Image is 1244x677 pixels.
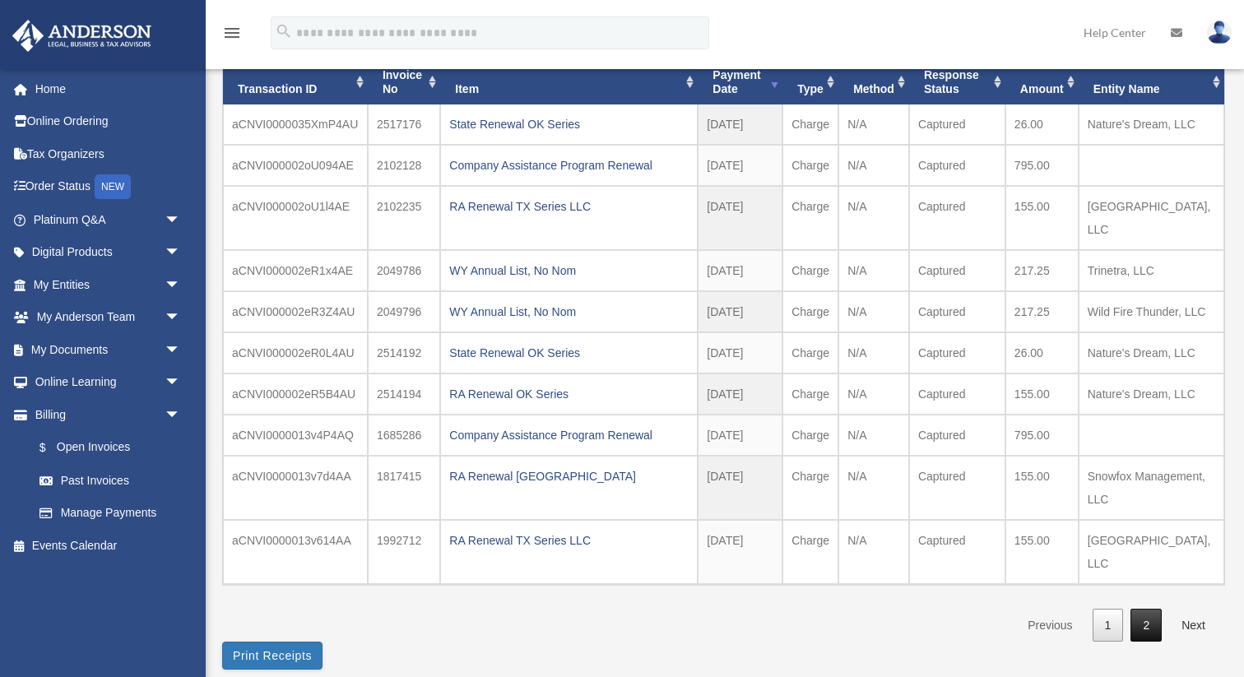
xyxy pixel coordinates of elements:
div: Company Assistance Program Renewal [449,154,689,177]
td: 2514192 [368,332,440,373]
td: Charge [782,332,838,373]
td: 1817415 [368,456,440,520]
td: Captured [909,373,1005,415]
td: N/A [838,104,909,145]
i: search [275,22,293,40]
td: 2102128 [368,145,440,186]
th: Entity Name: activate to sort column ascending [1079,60,1224,104]
div: NEW [95,174,131,199]
span: arrow_drop_down [165,203,197,237]
td: Charge [782,145,838,186]
td: N/A [838,520,909,584]
td: 795.00 [1005,145,1079,186]
td: Captured [909,104,1005,145]
th: Amount: activate to sort column ascending [1005,60,1079,104]
td: 1992712 [368,520,440,584]
td: 2049796 [368,291,440,332]
a: Online Learningarrow_drop_down [12,366,206,399]
a: My Entitiesarrow_drop_down [12,268,206,301]
a: $Open Invoices [23,431,206,465]
td: aCNVI000002eR0L4AU [223,332,368,373]
td: [DATE] [698,291,782,332]
div: WY Annual List, No Nom [449,300,689,323]
div: RA Renewal TX Series LLC [449,195,689,218]
td: Nature's Dream, LLC [1079,332,1224,373]
a: Tax Organizers [12,137,206,170]
td: 217.25 [1005,250,1079,291]
td: 795.00 [1005,415,1079,456]
td: [DATE] [698,520,782,584]
td: Charge [782,291,838,332]
th: Transaction ID: activate to sort column ascending [223,60,368,104]
td: [DATE] [698,332,782,373]
td: [DATE] [698,145,782,186]
td: N/A [838,373,909,415]
span: arrow_drop_down [165,236,197,270]
td: aCNVI0000013v4P4AQ [223,415,368,456]
td: Charge [782,104,838,145]
a: Manage Payments [23,497,206,530]
td: N/A [838,186,909,250]
span: arrow_drop_down [165,301,197,335]
td: Captured [909,291,1005,332]
td: Trinetra, LLC [1079,250,1224,291]
th: Method: activate to sort column ascending [838,60,909,104]
td: [GEOGRAPHIC_DATA], LLC [1079,186,1224,250]
th: Payment Date: activate to sort column ascending [698,60,782,104]
a: Online Ordering [12,105,206,138]
td: aCNVI000002oU094AE [223,145,368,186]
td: Charge [782,520,838,584]
a: Billingarrow_drop_down [12,398,206,431]
td: aCNVI000002eR3Z4AU [223,291,368,332]
td: Captured [909,332,1005,373]
td: 2102235 [368,186,440,250]
span: arrow_drop_down [165,333,197,367]
td: 26.00 [1005,332,1079,373]
td: [DATE] [698,186,782,250]
a: Events Calendar [12,529,206,562]
td: aCNVI000002eR5B4AU [223,373,368,415]
td: Wild Fire Thunder, LLC [1079,291,1224,332]
td: 2517176 [368,104,440,145]
span: arrow_drop_down [165,366,197,400]
div: RA Renewal [GEOGRAPHIC_DATA] [449,465,689,488]
td: 155.00 [1005,456,1079,520]
td: Captured [909,186,1005,250]
td: aCNVI0000013v614AA [223,520,368,584]
div: WY Annual List, No Nom [449,259,689,282]
td: [GEOGRAPHIC_DATA], LLC [1079,520,1224,584]
td: 155.00 [1005,520,1079,584]
td: Captured [909,456,1005,520]
a: My Anderson Teamarrow_drop_down [12,301,206,334]
a: Digital Productsarrow_drop_down [12,236,206,269]
td: Captured [909,145,1005,186]
td: 26.00 [1005,104,1079,145]
td: [DATE] [698,456,782,520]
td: Charge [782,250,838,291]
td: Snowfox Management, LLC [1079,456,1224,520]
td: N/A [838,250,909,291]
div: State Renewal OK Series [449,341,689,364]
div: Company Assistance Program Renewal [449,424,689,447]
td: aCNVI0000035XmP4AU [223,104,368,145]
img: Anderson Advisors Platinum Portal [7,20,156,52]
td: 1685286 [368,415,440,456]
i: menu [222,23,242,43]
td: 2514194 [368,373,440,415]
td: Charge [782,186,838,250]
td: 2049786 [368,250,440,291]
td: [DATE] [698,415,782,456]
td: N/A [838,291,909,332]
td: aCNVI000002oU1l4AE [223,186,368,250]
td: Captured [909,520,1005,584]
span: $ [49,438,57,458]
td: N/A [838,415,909,456]
td: N/A [838,456,909,520]
a: Previous [1015,609,1084,642]
span: arrow_drop_down [165,268,197,302]
td: [DATE] [698,104,782,145]
a: Order StatusNEW [12,170,206,204]
span: arrow_drop_down [165,398,197,432]
td: Nature's Dream, LLC [1079,104,1224,145]
a: Home [12,72,206,105]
